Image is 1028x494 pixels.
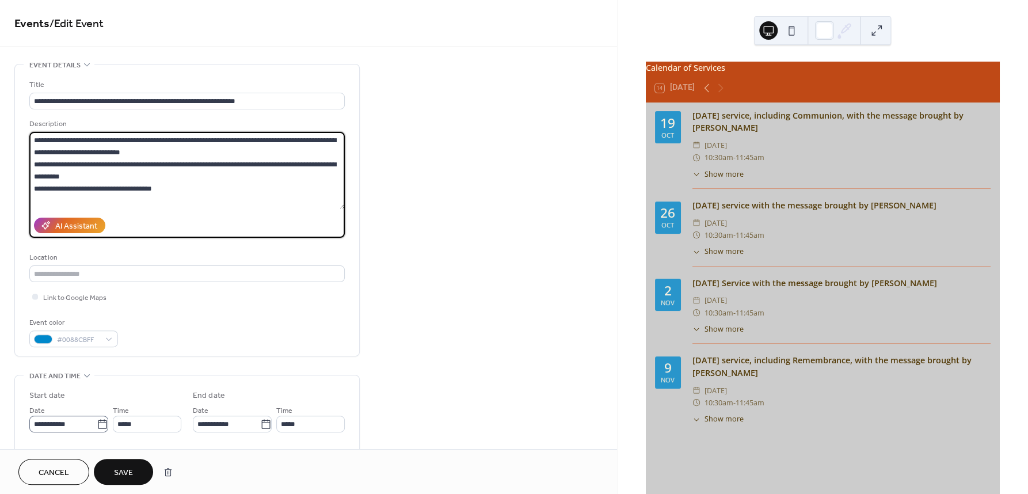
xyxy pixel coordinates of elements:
[692,414,744,425] button: ​Show more
[733,229,736,241] span: -
[692,199,991,212] div: [DATE] service with the message brought by [PERSON_NAME]
[646,62,1000,74] div: Calendar of Services
[660,117,675,130] div: 19
[692,307,700,319] div: ​
[705,324,744,335] span: Show more
[736,397,764,409] span: 11:45am
[43,292,106,304] span: Link to Google Maps
[18,459,89,485] button: Cancel
[94,459,153,485] button: Save
[34,218,105,233] button: AI Assistant
[661,222,674,228] div: Oct
[29,79,342,91] div: Title
[692,246,700,257] div: ​
[736,151,764,164] span: 11:45am
[733,397,736,409] span: -
[29,252,342,264] div: Location
[661,377,675,383] div: Nov
[705,139,727,151] span: [DATE]
[276,405,292,417] span: Time
[664,362,672,375] div: 9
[705,307,733,319] span: 10:30am
[705,229,733,241] span: 10:30am
[692,246,744,257] button: ​Show more
[705,397,733,409] span: 10:30am
[705,246,744,257] span: Show more
[29,370,81,382] span: Date and time
[692,397,700,409] div: ​
[692,414,700,425] div: ​
[692,229,700,241] div: ​
[660,207,675,220] div: 26
[692,169,744,180] button: ​Show more
[55,221,97,233] div: AI Assistant
[692,109,991,134] div: [DATE] service, including Communion, with the message brought by [PERSON_NAME]
[736,229,764,241] span: 11:45am
[736,307,764,319] span: 11:45am
[733,151,736,164] span: -
[664,284,672,298] div: 2
[705,294,727,306] span: [DATE]
[43,447,63,459] span: All day
[705,385,727,397] span: [DATE]
[57,334,100,346] span: #0088CBFF
[193,405,208,417] span: Date
[692,385,700,397] div: ​
[661,132,674,138] div: Oct
[705,414,744,425] span: Show more
[692,139,700,151] div: ​
[29,405,45,417] span: Date
[692,169,700,180] div: ​
[29,390,65,402] div: Start date
[705,169,744,180] span: Show more
[14,13,50,35] a: Events
[661,299,675,306] div: Nov
[705,217,727,229] span: [DATE]
[692,324,744,335] button: ​Show more
[692,217,700,229] div: ​
[733,307,736,319] span: -
[692,294,700,306] div: ​
[193,390,225,402] div: End date
[705,151,733,164] span: 10:30am
[692,324,700,335] div: ​
[39,467,69,479] span: Cancel
[692,277,991,290] div: [DATE] Service with the message brought by [PERSON_NAME]
[114,467,133,479] span: Save
[692,354,991,379] div: [DATE] service, including Remembrance, with the message brought by [PERSON_NAME]
[50,13,104,35] span: / Edit Event
[29,118,342,130] div: Description
[29,317,116,329] div: Event color
[113,405,129,417] span: Time
[29,59,81,71] span: Event details
[692,151,700,164] div: ​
